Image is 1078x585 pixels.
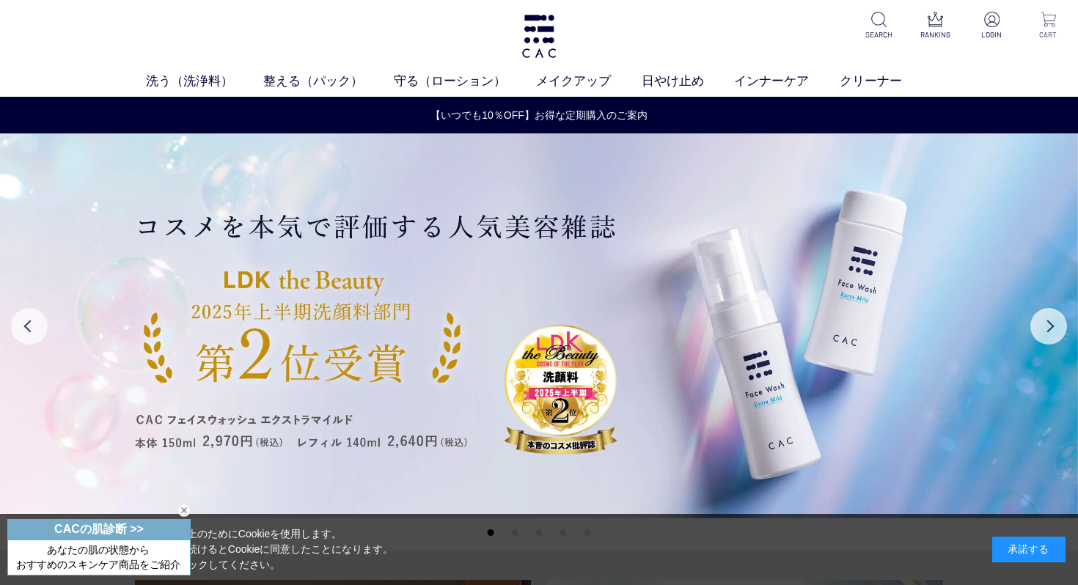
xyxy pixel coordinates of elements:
[394,73,537,91] a: 守る（ローション）
[642,73,735,91] a: 日やけ止め
[1030,12,1066,40] a: CART
[974,12,1010,40] a: LOGIN
[1030,308,1067,345] button: Next
[861,12,897,40] a: SEARCH
[1030,29,1066,40] p: CART
[861,29,897,40] p: SEARCH
[992,537,1066,562] div: 承諾する
[263,73,394,91] a: 整える（パック）
[536,73,642,91] a: メイクアップ
[520,15,558,58] img: logo
[1,108,1077,123] a: 【いつでも10％OFF】お得な定期購入のご案内
[917,12,953,40] a: RANKING
[917,29,953,40] p: RANKING
[12,526,394,573] div: 当サイトでは、お客様へのサービス向上のためにCookieを使用します。 「承諾する」をクリックするか閲覧を続けるとCookieに同意したことになります。 詳細はこちらの をクリックしてください。
[734,73,840,91] a: インナーケア
[840,73,933,91] a: クリーナー
[11,308,48,345] button: Previous
[974,29,1010,40] p: LOGIN
[146,73,264,91] a: 洗う（洗浄料）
